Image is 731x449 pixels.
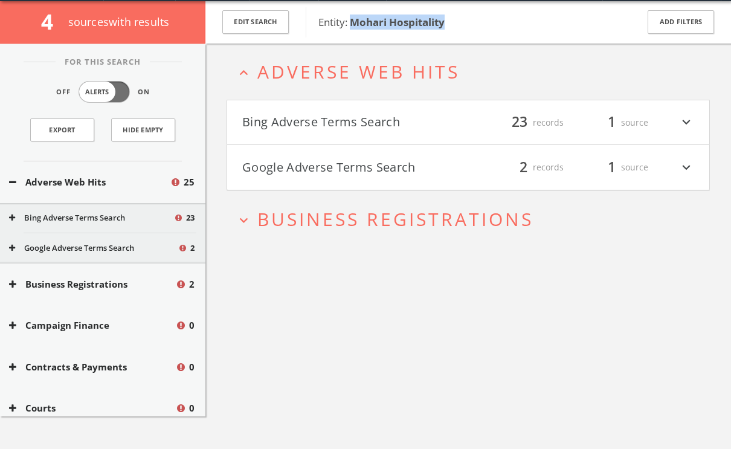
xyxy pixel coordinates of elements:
[236,65,252,81] i: expand_less
[189,277,195,291] span: 2
[30,118,94,141] a: Export
[68,15,170,29] span: source s with results
[506,112,533,133] span: 23
[41,7,63,36] span: 4
[257,59,460,84] span: Adverse Web Hits
[9,242,178,254] button: Google Adverse Terms Search
[56,56,150,68] span: For This Search
[138,87,150,97] span: On
[318,15,445,29] span: Entity:
[222,10,289,34] button: Edit Search
[9,318,175,332] button: Campaign Finance
[189,360,195,374] span: 0
[257,207,533,231] span: Business Registrations
[111,118,175,141] button: Hide Empty
[678,157,694,178] i: expand_more
[602,157,621,178] span: 1
[491,157,564,178] div: records
[236,209,710,229] button: expand_moreBusiness Registrations
[9,277,175,291] button: Business Registrations
[190,242,195,254] span: 2
[242,157,468,178] button: Google Adverse Terms Search
[678,112,694,133] i: expand_more
[350,15,445,29] b: Mohari Hospitality
[9,360,175,374] button: Contracts & Payments
[189,318,195,332] span: 0
[189,401,195,415] span: 0
[576,157,648,178] div: source
[648,10,714,34] button: Add Filters
[184,175,195,189] span: 25
[514,157,533,178] span: 2
[186,212,195,224] span: 23
[576,112,648,133] div: source
[491,112,564,133] div: records
[242,112,468,133] button: Bing Adverse Terms Search
[236,212,252,228] i: expand_more
[56,87,71,97] span: Off
[602,112,621,133] span: 1
[9,212,173,224] button: Bing Adverse Terms Search
[236,62,710,82] button: expand_lessAdverse Web Hits
[9,175,170,189] button: Adverse Web Hits
[9,401,175,415] button: Courts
